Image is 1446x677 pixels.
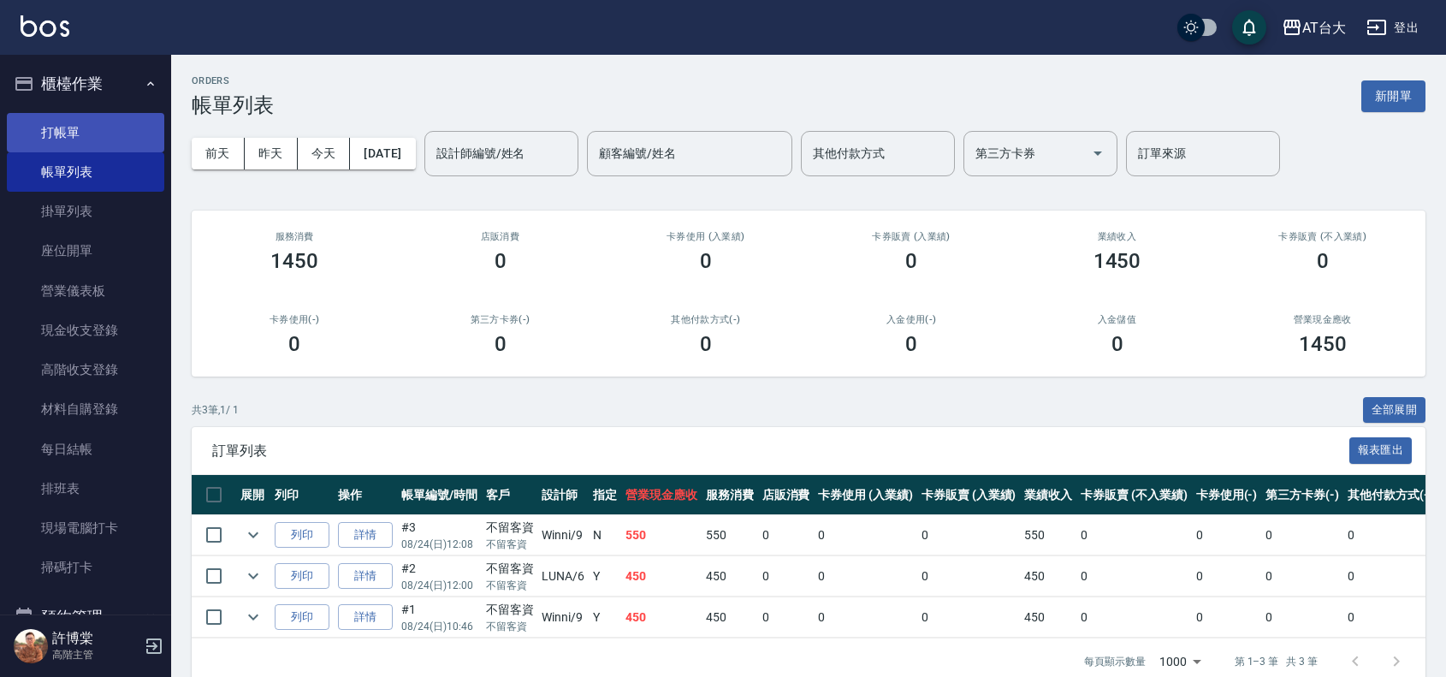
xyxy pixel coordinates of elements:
[418,231,582,242] h2: 店販消費
[1360,12,1425,44] button: 登出
[245,138,298,169] button: 昨天
[270,475,334,515] th: 列印
[1111,332,1123,356] h3: 0
[1192,475,1262,515] th: 卡券使用(-)
[7,231,164,270] a: 座位開單
[21,15,69,37] img: Logo
[1076,475,1191,515] th: 卡券販賣 (不入業績)
[1361,80,1425,112] button: 新開單
[1020,515,1076,555] td: 550
[397,556,482,597] td: #2
[621,515,702,555] td: 550
[1343,597,1437,638] td: 0
[7,350,164,389] a: 高階收支登錄
[1192,597,1262,638] td: 0
[350,138,415,169] button: [DATE]
[275,522,329,549] button: 列印
[401,619,477,634] p: 08/24 (日) 10:46
[7,508,164,548] a: 現場電腦打卡
[1076,597,1191,638] td: 0
[905,249,917,273] h3: 0
[537,475,589,515] th: 設計師
[589,515,621,555] td: N
[397,475,482,515] th: 帳單編號/時間
[1241,314,1405,325] h2: 營業現金應收
[7,152,164,192] a: 帳單列表
[829,314,993,325] h2: 入金使用(-)
[537,515,589,555] td: Winni /9
[7,389,164,429] a: 材料自購登錄
[1363,397,1426,424] button: 全部展開
[917,475,1021,515] th: 卡券販賣 (入業績)
[758,475,815,515] th: 店販消費
[1020,475,1076,515] th: 業績收入
[917,515,1021,555] td: 0
[702,597,758,638] td: 450
[1302,17,1346,39] div: AT台大
[1349,437,1413,464] button: 報表匯出
[338,563,393,590] a: 詳情
[1275,10,1353,45] button: AT台大
[589,556,621,597] td: Y
[275,563,329,590] button: 列印
[1361,87,1425,104] a: 新開單
[486,578,534,593] p: 不留客資
[7,430,164,469] a: 每日結帳
[1093,249,1141,273] h3: 1450
[905,332,917,356] h3: 0
[814,556,917,597] td: 0
[338,604,393,631] a: 詳情
[495,249,507,273] h3: 0
[1034,314,1199,325] h2: 入金儲值
[401,578,477,593] p: 08/24 (日) 12:00
[624,231,788,242] h2: 卡券使用 (入業績)
[7,595,164,639] button: 預約管理
[621,597,702,638] td: 450
[537,597,589,638] td: Winni /9
[52,647,139,662] p: 高階主管
[486,537,534,552] p: 不留客資
[1020,597,1076,638] td: 450
[1343,475,1437,515] th: 其他付款方式(-)
[240,522,266,548] button: expand row
[1235,654,1318,669] p: 第 1–3 筆 共 3 筆
[486,619,534,634] p: 不留客資
[758,556,815,597] td: 0
[1084,140,1111,167] button: Open
[212,442,1349,460] span: 訂單列表
[814,475,917,515] th: 卡券使用 (入業績)
[334,475,397,515] th: 操作
[236,475,270,515] th: 展開
[240,604,266,630] button: expand row
[338,522,393,549] a: 詳情
[1261,556,1343,597] td: 0
[814,515,917,555] td: 0
[1084,654,1146,669] p: 每頁顯示數量
[1299,332,1347,356] h3: 1450
[1076,556,1191,597] td: 0
[288,332,300,356] h3: 0
[7,311,164,350] a: 現金收支登錄
[1343,556,1437,597] td: 0
[621,556,702,597] td: 450
[917,597,1021,638] td: 0
[7,192,164,231] a: 掛單列表
[418,314,582,325] h2: 第三方卡券(-)
[192,93,274,117] h3: 帳單列表
[621,475,702,515] th: 營業現金應收
[7,113,164,152] a: 打帳單
[212,314,376,325] h2: 卡券使用(-)
[1232,10,1266,45] button: save
[700,249,712,273] h3: 0
[7,62,164,106] button: 櫃檯作業
[1261,475,1343,515] th: 第三方卡券(-)
[192,75,274,86] h2: ORDERS
[589,475,621,515] th: 指定
[917,556,1021,597] td: 0
[829,231,993,242] h2: 卡券販賣 (入業績)
[192,138,245,169] button: 前天
[14,629,48,663] img: Person
[589,597,621,638] td: Y
[486,519,534,537] div: 不留客資
[1034,231,1199,242] h2: 業績收入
